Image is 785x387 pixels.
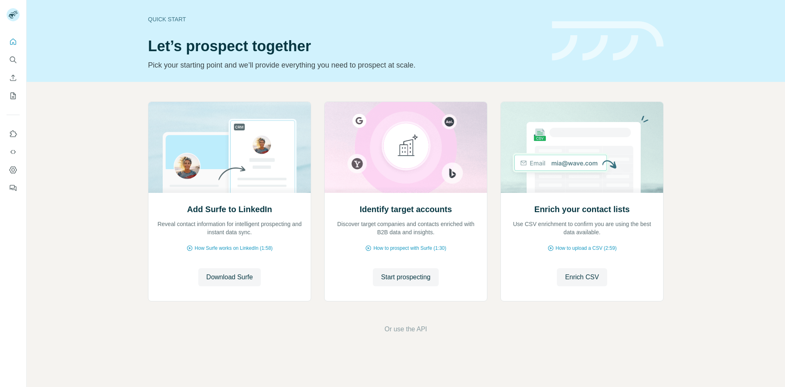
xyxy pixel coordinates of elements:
[148,15,542,23] div: Quick start
[7,70,20,85] button: Enrich CSV
[7,181,20,195] button: Feedback
[373,268,439,286] button: Start prospecting
[534,204,630,215] h2: Enrich your contact lists
[552,21,664,61] img: banner
[373,244,446,252] span: How to prospect with Surfe (1:30)
[7,52,20,67] button: Search
[384,324,427,334] button: Or use the API
[7,127,20,141] button: Use Surfe on LinkedIn
[360,204,452,215] h2: Identify target accounts
[7,145,20,159] button: Use Surfe API
[500,102,664,193] img: Enrich your contact lists
[7,163,20,177] button: Dashboard
[187,204,272,215] h2: Add Surfe to LinkedIn
[7,34,20,49] button: Quick start
[333,220,479,236] p: Discover target companies and contacts enriched with B2B data and insights.
[7,88,20,103] button: My lists
[206,272,253,282] span: Download Surfe
[557,268,607,286] button: Enrich CSV
[148,38,542,54] h1: Let’s prospect together
[556,244,617,252] span: How to upload a CSV (2:59)
[148,102,311,193] img: Add Surfe to LinkedIn
[324,102,487,193] img: Identify target accounts
[565,272,599,282] span: Enrich CSV
[381,272,431,282] span: Start prospecting
[157,220,303,236] p: Reveal contact information for intelligent prospecting and instant data sync.
[148,59,542,71] p: Pick your starting point and we’ll provide everything you need to prospect at scale.
[509,220,655,236] p: Use CSV enrichment to confirm you are using the best data available.
[198,268,261,286] button: Download Surfe
[195,244,273,252] span: How Surfe works on LinkedIn (1:58)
